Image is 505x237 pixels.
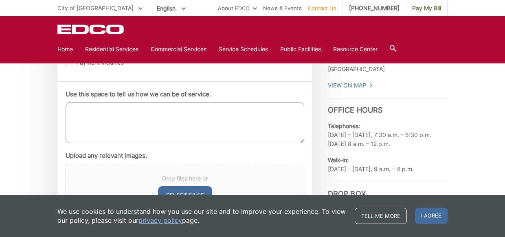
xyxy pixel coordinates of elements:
[138,216,182,225] a: privacy policy
[355,208,407,224] a: Tell me more
[333,45,378,54] a: Resource Center
[328,81,373,90] a: View On Map
[57,24,125,34] a: EDCD logo. Return to the homepage.
[151,45,206,54] a: Commercial Services
[328,56,448,74] p: [STREET_ADDRESS] [GEOGRAPHIC_DATA]
[412,4,441,13] span: Pay My Bill
[57,4,134,11] span: City of [GEOGRAPHIC_DATA]
[76,174,294,183] span: Drop files here or
[415,208,448,224] span: I agree
[66,152,147,159] label: Upload any relevant images.
[328,98,448,115] h3: Office Hours
[280,45,321,54] a: Public Facilities
[328,122,448,148] p: [DATE] – [DATE], 7:30 a.m. – 5:30 p.m. [DATE] 8 a.m. – 12 p.m.
[57,207,347,225] p: We use cookies to understand how you use our site and to improve your experience. To view our pol...
[218,4,257,13] a: About EDCO
[328,122,360,129] b: Telephones:
[328,157,349,163] b: Walk-in:
[328,156,448,174] p: [DATE] – [DATE], 9 a.m. – 4 p.m.
[151,2,192,15] span: English
[263,4,302,13] a: News & Events
[57,45,73,54] a: Home
[308,4,336,13] a: Contact Us
[328,182,448,198] h3: Drop Box
[66,91,211,98] label: Use this space to tell us how we can be of service.
[219,45,268,54] a: Service Schedules
[158,186,212,204] button: select files, upload any relevant images.
[85,45,138,54] a: Residential Services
